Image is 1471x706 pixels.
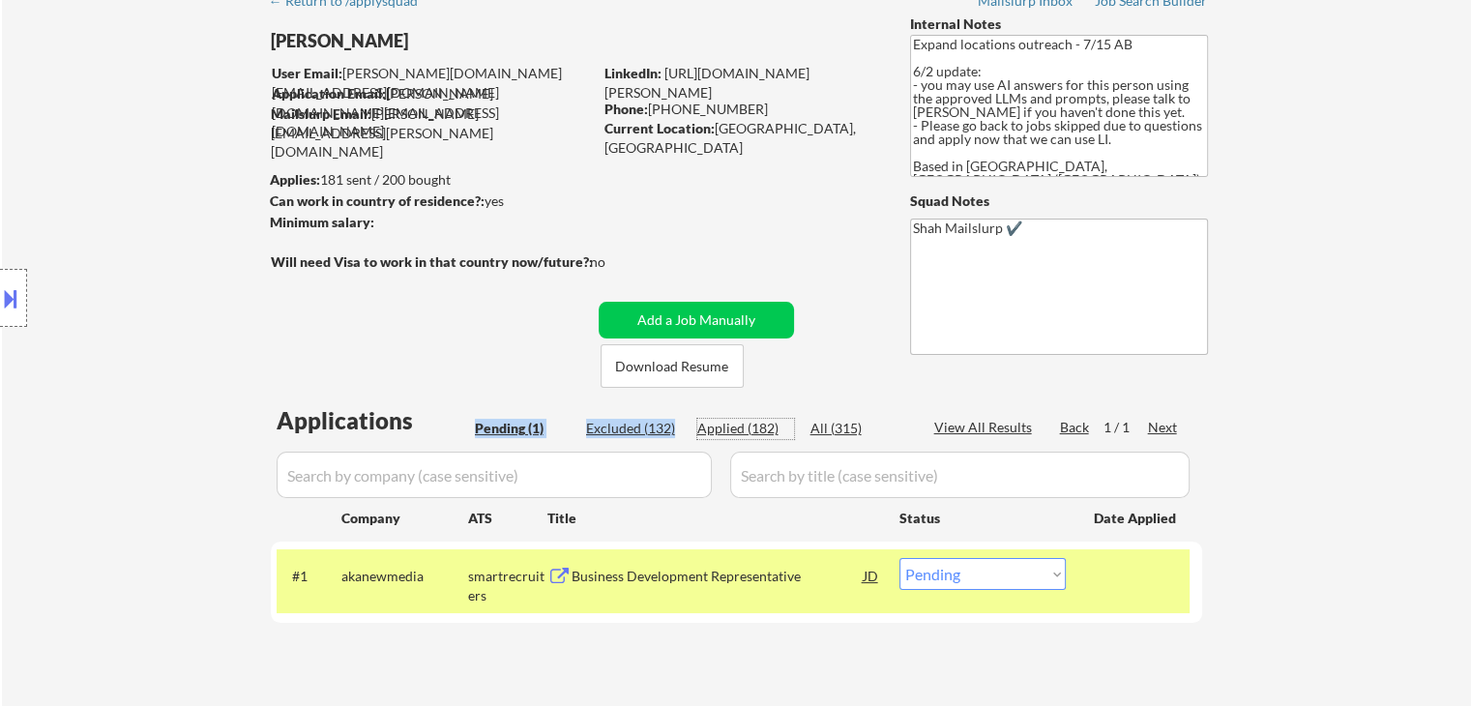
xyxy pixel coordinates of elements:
[271,105,371,122] strong: Mailslurp Email:
[586,419,683,438] div: Excluded (132)
[604,120,715,136] strong: Current Location:
[475,419,572,438] div: Pending (1)
[604,100,878,119] div: [PHONE_NUMBER]
[599,302,794,338] button: Add a Job Manually
[1103,418,1148,437] div: 1 / 1
[934,418,1038,437] div: View All Results
[1060,418,1091,437] div: Back
[341,509,468,528] div: Company
[270,170,592,190] div: 181 sent / 200 bought
[697,419,794,438] div: Applied (182)
[547,509,881,528] div: Title
[604,65,662,81] strong: LinkedIn:
[272,65,342,81] strong: User Email:
[604,101,648,117] strong: Phone:
[601,344,744,388] button: Download Resume
[277,409,468,432] div: Applications
[271,253,593,270] strong: Will need Visa to work in that country now/future?:
[730,452,1190,498] input: Search by title (case sensitive)
[272,84,592,141] div: [PERSON_NAME][DOMAIN_NAME][EMAIL_ADDRESS][DOMAIN_NAME]
[899,500,1066,535] div: Status
[910,15,1208,34] div: Internal Notes
[1094,509,1179,528] div: Date Applied
[468,567,547,604] div: smartrecruiters
[341,567,468,586] div: akanewmedia
[272,64,592,102] div: [PERSON_NAME][DOMAIN_NAME][EMAIL_ADDRESS][DOMAIN_NAME]
[468,509,547,528] div: ATS
[604,119,878,157] div: [GEOGRAPHIC_DATA], [GEOGRAPHIC_DATA]
[604,65,809,101] a: [URL][DOMAIN_NAME][PERSON_NAME]
[277,452,712,498] input: Search by company (case sensitive)
[271,104,592,162] div: [PERSON_NAME][EMAIL_ADDRESS][PERSON_NAME][DOMAIN_NAME]
[1148,418,1179,437] div: Next
[810,419,907,438] div: All (315)
[862,558,881,593] div: JD
[292,567,326,586] div: #1
[270,191,586,211] div: yes
[572,567,864,586] div: Business Development Representative
[910,191,1208,211] div: Squad Notes
[270,192,485,209] strong: Can work in country of residence?:
[272,85,386,102] strong: Application Email:
[271,29,668,53] div: [PERSON_NAME]
[590,252,645,272] div: no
